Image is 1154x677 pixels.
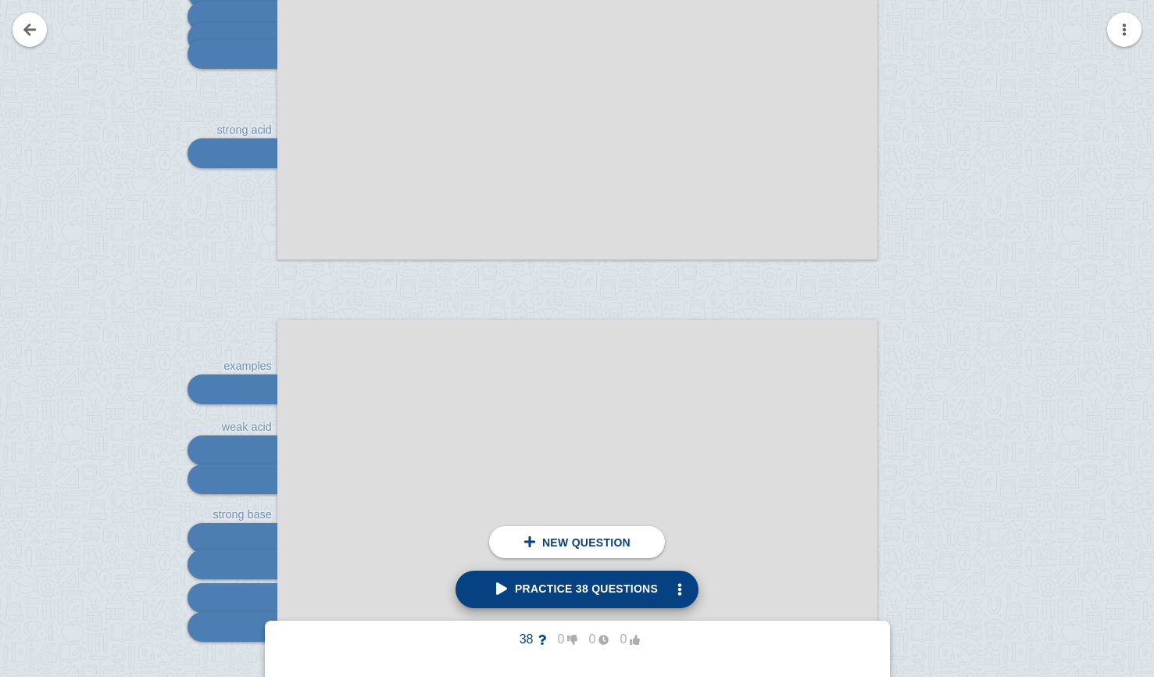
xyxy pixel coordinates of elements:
span: Practice 38 questions [496,582,658,595]
a: Go back to your notes [13,13,47,47]
a: Practice 38 questions [456,571,698,608]
span: 0 [609,632,640,647]
span: New question [542,536,631,549]
span: 0 [546,632,577,647]
button: 38000 [502,627,652,652]
span: 38 [515,632,546,647]
span: 0 [577,632,609,647]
